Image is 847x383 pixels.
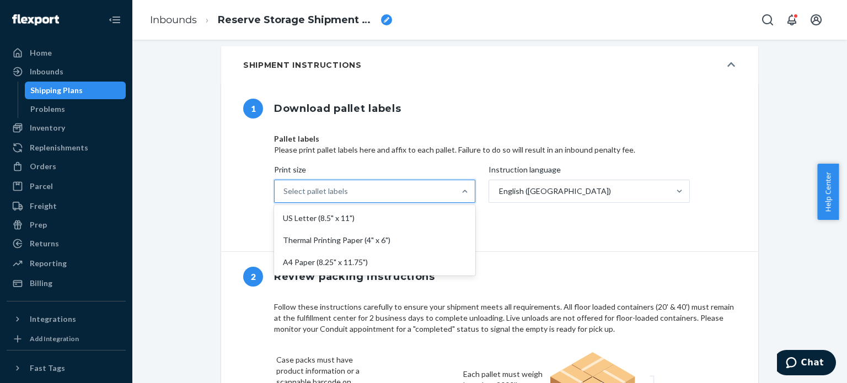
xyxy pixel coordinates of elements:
div: Select pallet labels [283,186,348,197]
span: 2 [243,267,263,287]
a: Prep [7,216,126,234]
span: 1 [243,99,263,118]
div: Follow these instructions carefully to ensure your shipment meets all requirements. All floor loa... [274,301,736,335]
a: Inbounds [7,63,126,80]
a: Home [7,44,126,62]
ol: breadcrumbs [141,4,401,36]
div: Reporting [30,258,67,269]
div: Add Integration [30,334,79,343]
a: Add Integration [7,332,126,346]
a: Replenishments [7,139,126,157]
a: Parcel [7,177,126,195]
p: Please print pallet labels here and affix to each pallet. Failure to do so will result in an inbo... [274,144,736,155]
input: Instruction languageEnglish ([GEOGRAPHIC_DATA]) [498,186,499,197]
button: Integrations [7,310,126,328]
button: Open account menu [805,9,827,31]
div: Billing [30,278,52,289]
div: Problems [30,104,65,115]
a: Returns [7,235,126,252]
a: Inbounds [150,14,197,26]
button: Fast Tags [7,359,126,377]
div: Home [30,47,52,58]
h1: Download pallet labels [274,97,401,120]
a: Shipping Plans [25,82,126,99]
a: Freight [7,197,126,215]
div: Parcel [30,181,53,192]
h5: Shipment Instructions [243,60,362,71]
div: Orders [30,161,56,172]
div: Prep [30,219,47,230]
span: Instruction language [489,164,561,180]
a: Inventory [7,119,126,137]
button: Open Search Box [757,9,779,31]
img: Flexport logo [12,14,59,25]
div: Returns [30,238,59,249]
p: Pallet labels [274,133,736,144]
span: Reserve Storage Shipment STI87ef48a943 [218,13,377,28]
div: Thermal Printing Paper (4" x 6") [276,229,473,251]
button: Shipment Instructions [221,46,758,84]
div: English ([GEOGRAPHIC_DATA]) [499,186,611,197]
button: Help Center [817,164,839,220]
div: Inventory [30,122,65,133]
div: A4 Paper (8.25" x 11.75") [276,251,473,273]
iframe: Opens a widget where you can chat to one of our agents [777,350,836,377]
div: Inbounds [30,66,63,77]
a: Orders [7,158,126,175]
h1: Review packing instructions [274,265,435,288]
div: Replenishments [30,142,88,153]
a: Problems [25,100,126,118]
div: Freight [30,201,57,212]
div: Shipping Plans [30,85,83,96]
div: Fast Tags [30,363,65,374]
div: US Letter (8.5" x 11") [276,207,473,229]
span: Print size [274,164,306,180]
button: Open notifications [781,9,803,31]
button: Close Navigation [104,9,126,31]
a: Billing [7,274,126,292]
a: Reporting [7,255,126,272]
div: Integrations [30,314,76,325]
